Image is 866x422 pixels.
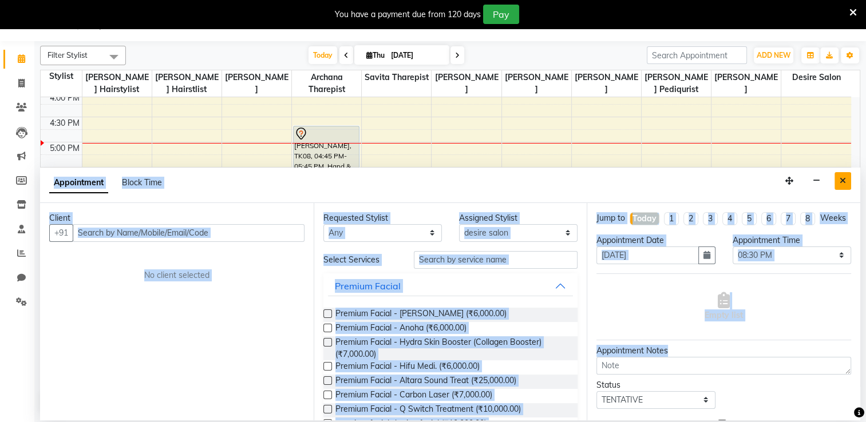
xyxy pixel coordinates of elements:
span: Premium Facial - [PERSON_NAME] (₹6,000.00) [335,308,507,322]
div: You have a payment due from 120 days [335,9,481,21]
span: [PERSON_NAME] [222,70,291,97]
span: [PERSON_NAME] [432,70,501,97]
span: [PERSON_NAME] Pediqurist [642,70,711,97]
div: Select Services [315,254,405,266]
li: 4 [722,212,737,225]
li: 7 [781,212,796,225]
span: Premium Facial - Altara Sound Treat (₹25,000.00) [335,375,516,389]
span: Thu [363,51,387,59]
div: Status [596,379,715,391]
span: Empty list [705,292,743,321]
span: [PERSON_NAME] Hairstlist [152,70,222,97]
input: Search Appointment [647,46,747,64]
span: Appointment [49,173,108,193]
div: Today [632,213,657,225]
button: +91 [49,224,73,242]
div: Appointment Notes [596,345,851,357]
div: Client [49,212,305,224]
input: Search by Name/Mobile/Email/Code [73,224,305,242]
span: Filter Stylist [48,50,88,59]
li: 6 [761,212,776,225]
span: Premium Facial - Q Switch Treatment (₹10,000.00) [335,403,521,417]
div: Assigned Stylist [459,212,578,224]
span: Premium Facial - Hifu Medi. (₹6,000.00) [335,360,480,375]
li: 8 [800,212,815,225]
div: Stylist [41,70,82,82]
span: [PERSON_NAME] [711,70,781,97]
input: yyyy-mm-dd [596,246,698,264]
input: Search by service name [414,251,578,269]
button: Pay [483,5,519,24]
div: Requested Stylist [323,212,442,224]
span: Archana Tharepist [292,70,361,97]
div: Premium Facial [335,279,401,293]
span: Today [309,46,337,64]
span: [PERSON_NAME] [502,70,571,97]
div: Weeks [820,212,845,224]
span: [PERSON_NAME] [572,70,641,97]
span: Block Time [122,177,162,188]
span: savita Tharepist [362,70,431,85]
button: Premium Facial [328,276,574,296]
button: ADD NEW [754,47,793,63]
div: Appointment Time [733,234,851,246]
span: Premium Facial - Anoha (₹6,000.00) [335,322,466,336]
div: [PERSON_NAME], TK08, 04:45 PM-05:45 PM, Hand & Feet Treatment - Regular Foot Massage [294,126,359,174]
div: Jump to [596,212,625,224]
div: Appointment Date [596,234,715,246]
span: Premium Facial - Hydra Skin Booster (Collagen Booster) (₹7,000.00) [335,336,569,360]
div: 4:30 PM [48,117,82,129]
li: 3 [703,212,718,225]
input: 2025-09-04 [387,47,445,64]
li: 5 [742,212,757,225]
span: Premium Facial - Carbon Laser (₹7,000.00) [335,389,492,403]
span: desire salon [781,70,851,85]
li: 1 [664,212,679,225]
li: 2 [683,212,698,225]
div: 5:00 PM [48,142,82,154]
button: Close [835,172,851,190]
div: 4:00 PM [48,92,82,104]
div: No client selected [77,269,277,281]
span: ADD NEW [757,51,790,59]
span: [PERSON_NAME] Hairstylist [82,70,152,97]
